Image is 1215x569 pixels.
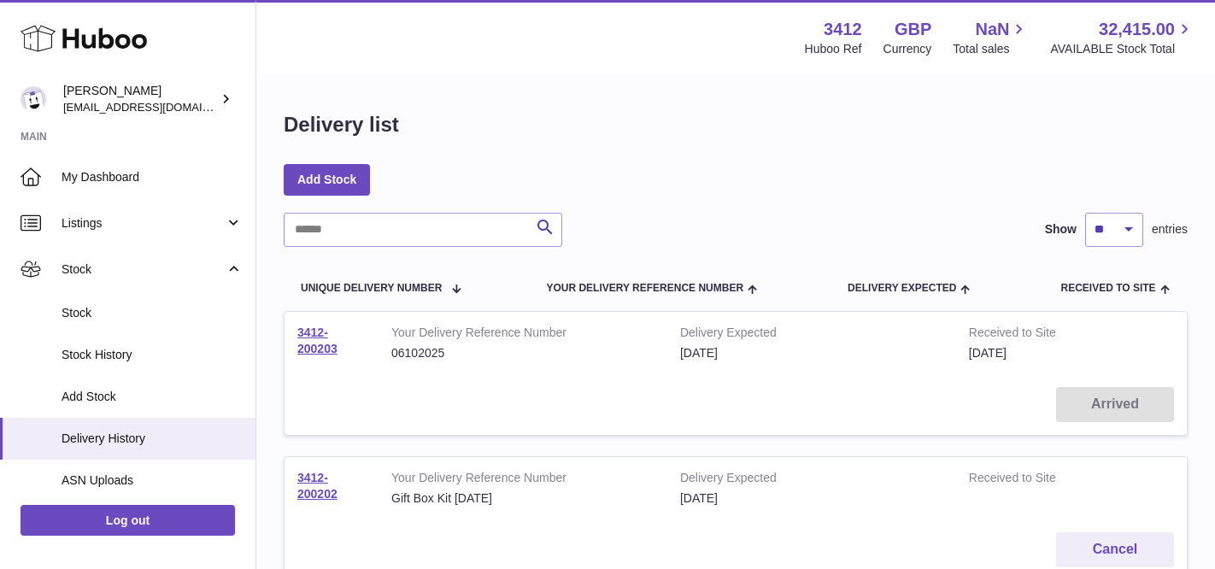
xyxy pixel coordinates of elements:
[284,111,399,138] h1: Delivery list
[805,41,862,57] div: Huboo Ref
[63,83,217,115] div: [PERSON_NAME]
[969,325,1106,345] strong: Received to Site
[62,472,243,489] span: ASN Uploads
[301,283,442,294] span: Unique Delivery Number
[21,86,46,112] img: info@beeble.buzz
[62,347,243,363] span: Stock History
[391,470,654,490] strong: Your Delivery Reference Number
[1099,18,1175,41] span: 32,415.00
[297,326,337,355] a: 3412-200203
[62,389,243,405] span: Add Stock
[883,41,932,57] div: Currency
[21,505,235,536] a: Log out
[953,41,1029,57] span: Total sales
[63,100,251,114] span: [EMAIL_ADDRESS][DOMAIN_NAME]
[680,345,943,361] div: [DATE]
[969,470,1106,490] strong: Received to Site
[1056,532,1174,567] button: Cancel
[284,164,370,195] a: Add Stock
[391,490,654,507] div: Gift Box Kit [DATE]
[848,283,956,294] span: Delivery Expected
[297,471,337,501] a: 3412-200202
[895,18,931,41] strong: GBP
[62,305,243,321] span: Stock
[953,18,1029,57] a: NaN Total sales
[680,470,943,490] strong: Delivery Expected
[1050,18,1194,57] a: 32,415.00 AVAILABLE Stock Total
[391,345,654,361] div: 06102025
[975,18,1009,41] span: NaN
[62,169,243,185] span: My Dashboard
[680,490,943,507] div: [DATE]
[1060,283,1155,294] span: Received to Site
[824,18,862,41] strong: 3412
[1050,41,1194,57] span: AVAILABLE Stock Total
[969,346,1007,360] span: [DATE]
[680,325,943,345] strong: Delivery Expected
[546,283,743,294] span: Your Delivery Reference Number
[391,325,654,345] strong: Your Delivery Reference Number
[62,261,225,278] span: Stock
[1152,221,1188,238] span: entries
[62,431,243,447] span: Delivery History
[1045,221,1077,238] label: Show
[62,215,225,232] span: Listings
